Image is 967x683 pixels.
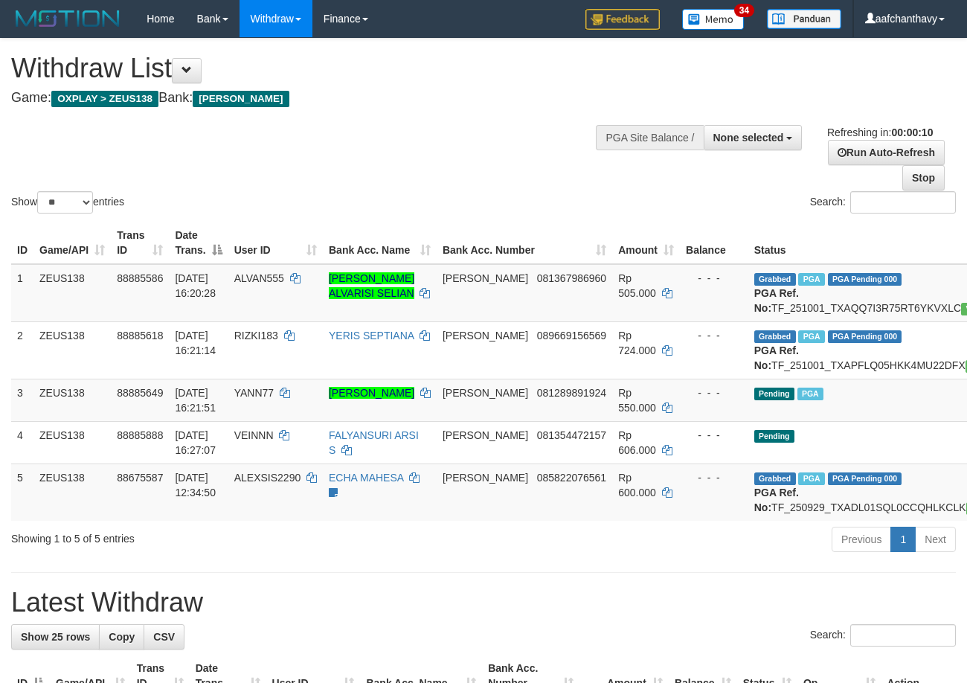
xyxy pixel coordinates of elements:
[437,222,612,264] th: Bank Acc. Number: activate to sort column ascending
[329,272,414,299] a: [PERSON_NAME] ALVARISI SELIAN
[734,4,754,17] span: 34
[585,9,660,30] img: Feedback.jpg
[828,330,902,343] span: PGA Pending
[754,430,794,443] span: Pending
[329,472,403,484] a: ECHA MAHESA
[828,472,902,485] span: PGA Pending
[443,387,528,399] span: [PERSON_NAME]
[915,527,956,552] a: Next
[228,222,323,264] th: User ID: activate to sort column ascending
[329,429,419,456] a: FALYANSURI ARSI S
[33,264,111,322] td: ZEUS138
[618,429,656,456] span: Rp 606.000
[596,125,703,150] div: PGA Site Balance /
[754,330,796,343] span: Grabbed
[11,421,33,464] td: 4
[754,273,796,286] span: Grabbed
[51,91,158,107] span: OXPLAY > ZEUS138
[754,487,799,513] b: PGA Ref. No:
[11,464,33,521] td: 5
[810,191,956,214] label: Search:
[891,126,933,138] strong: 00:00:10
[754,472,796,485] span: Grabbed
[175,472,216,498] span: [DATE] 12:34:50
[11,624,100,650] a: Show 25 rows
[99,624,144,650] a: Copy
[686,428,742,443] div: - - -
[11,91,630,106] h4: Game: Bank:
[33,379,111,421] td: ZEUS138
[537,387,606,399] span: Copy 081289891924 to clipboard
[11,54,630,83] h1: Withdraw List
[537,272,606,284] span: Copy 081367986960 to clipboard
[329,330,414,341] a: YERIS SEPTIANA
[890,527,916,552] a: 1
[798,330,824,343] span: Marked by aafanarl
[832,527,891,552] a: Previous
[810,624,956,647] label: Search:
[117,429,163,441] span: 88885888
[682,9,745,30] img: Button%20Memo.svg
[175,330,216,356] span: [DATE] 16:21:14
[11,379,33,421] td: 3
[169,222,228,264] th: Date Trans.: activate to sort column descending
[443,429,528,441] span: [PERSON_NAME]
[153,631,175,643] span: CSV
[828,273,902,286] span: PGA Pending
[11,525,392,546] div: Showing 1 to 5 of 5 entries
[443,330,528,341] span: [PERSON_NAME]
[11,321,33,379] td: 2
[618,472,656,498] span: Rp 600.000
[11,264,33,322] td: 1
[618,387,656,414] span: Rp 550.000
[686,385,742,400] div: - - -
[850,191,956,214] input: Search:
[443,472,528,484] span: [PERSON_NAME]
[234,330,278,341] span: RIZKI183
[612,222,680,264] th: Amount: activate to sort column ascending
[234,472,301,484] span: ALEXSIS2290
[144,624,184,650] a: CSV
[117,387,163,399] span: 88885649
[33,421,111,464] td: ZEUS138
[537,472,606,484] span: Copy 085822076561 to clipboard
[33,222,111,264] th: Game/API: activate to sort column ascending
[175,272,216,299] span: [DATE] 16:20:28
[797,388,823,400] span: Marked by aafanarl
[11,191,124,214] label: Show entries
[111,222,169,264] th: Trans ID: activate to sort column ascending
[117,272,163,284] span: 88885586
[11,222,33,264] th: ID
[234,429,274,441] span: VEINNN
[117,472,163,484] span: 88675587
[175,429,216,456] span: [DATE] 16:27:07
[329,387,414,399] a: [PERSON_NAME]
[193,91,289,107] span: [PERSON_NAME]
[767,9,841,29] img: panduan.png
[11,7,124,30] img: MOTION_logo.png
[828,140,945,165] a: Run Auto-Refresh
[754,287,799,314] b: PGA Ref. No:
[686,271,742,286] div: - - -
[713,132,784,144] span: None selected
[323,222,437,264] th: Bank Acc. Name: activate to sort column ascending
[537,429,606,441] span: Copy 081354472157 to clipboard
[680,222,748,264] th: Balance
[686,470,742,485] div: - - -
[109,631,135,643] span: Copy
[117,330,163,341] span: 88885618
[21,631,90,643] span: Show 25 rows
[754,388,794,400] span: Pending
[754,344,799,371] b: PGA Ref. No:
[902,165,945,190] a: Stop
[175,387,216,414] span: [DATE] 16:21:51
[234,272,284,284] span: ALVAN555
[850,624,956,647] input: Search:
[798,472,824,485] span: Marked by aafpengsreynich
[11,588,956,618] h1: Latest Withdraw
[618,330,656,356] span: Rp 724.000
[443,272,528,284] span: [PERSON_NAME]
[704,125,803,150] button: None selected
[686,328,742,343] div: - - -
[33,464,111,521] td: ZEUS138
